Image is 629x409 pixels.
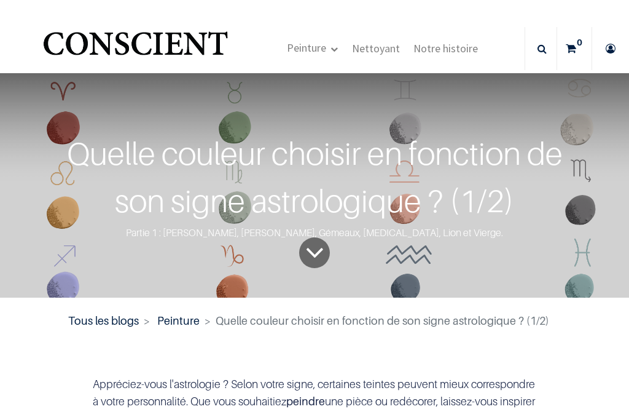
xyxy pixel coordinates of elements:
nav: fil d'Ariane [68,312,561,329]
a: To blog content [299,237,330,268]
span: Nettoyant [352,41,400,55]
a: 0 [557,27,592,70]
a: Peinture [280,26,345,71]
a: Peinture [157,314,200,327]
i: To blog content [305,228,324,279]
b: peindre [286,395,325,408]
span: Quelle couleur choisir en fonction de son signe astrologique ? (1/2) [216,314,549,327]
a: Tous les blogs [68,314,139,327]
img: Conscient [41,25,230,73]
a: Logo of Conscient [41,25,230,73]
div: Quelle couleur choisir en fonction de son signe astrologique ? (1/2) [41,130,588,224]
div: Partie 1 : [PERSON_NAME], [PERSON_NAME], Gémeaux, [MEDICAL_DATA], Lion et Vierge. [41,224,588,241]
sup: 0 [574,36,585,49]
span: Notre histoire [413,41,478,55]
span: Peinture [287,41,326,55]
